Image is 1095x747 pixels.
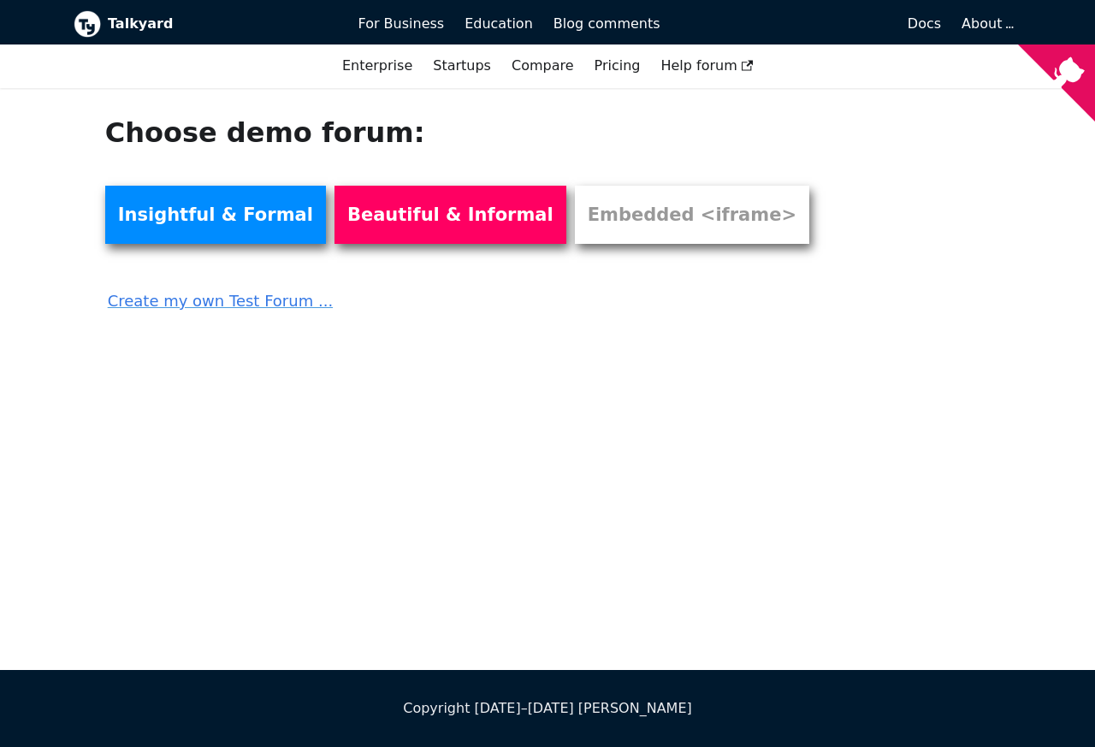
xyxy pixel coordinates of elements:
a: Create my own Test Forum ... [105,276,808,314]
span: Education [465,15,533,32]
a: Enterprise [332,51,423,80]
a: Talkyard logoTalkyard [74,10,334,38]
a: About [962,15,1011,32]
a: Compare [512,57,574,74]
b: Talkyard [108,13,334,35]
a: Startups [423,51,501,80]
a: Insightful & Formal [105,186,326,244]
a: Docs [671,9,952,39]
img: Talkyard logo [74,10,101,38]
a: Beautiful & Informal [334,186,566,244]
a: Embedded <iframe> [575,186,809,244]
a: Help forum [650,51,763,80]
a: Pricing [584,51,651,80]
a: For Business [348,9,455,39]
span: For Business [358,15,445,32]
div: Copyright [DATE]–[DATE] [PERSON_NAME] [74,697,1021,720]
span: Blog comments [553,15,660,32]
a: Education [454,9,543,39]
h1: Choose demo forum: [105,116,808,150]
span: Docs [908,15,941,32]
span: Help forum [660,57,753,74]
a: Blog comments [543,9,671,39]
